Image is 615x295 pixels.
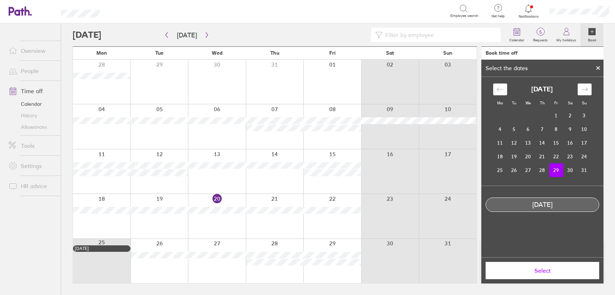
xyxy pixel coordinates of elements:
[450,14,478,18] span: Employee search
[270,50,279,56] span: Thu
[512,100,516,105] small: Tu
[531,86,553,93] strong: [DATE]
[582,100,587,105] small: Su
[517,4,540,19] a: Notifications
[493,122,507,136] td: Monday, August 4, 2025
[3,121,61,133] a: Allowances
[563,109,577,122] td: Saturday, August 2, 2025
[535,150,549,163] td: Thursday, August 21, 2025
[549,122,563,136] td: Friday, August 8, 2025
[171,29,203,41] button: [DATE]
[3,139,61,153] a: Tools
[493,136,507,150] td: Monday, August 11, 2025
[485,77,600,186] div: Calendar
[507,150,521,163] td: Tuesday, August 19, 2025
[535,122,549,136] td: Thursday, August 7, 2025
[577,150,591,163] td: Sunday, August 24, 2025
[493,163,507,177] td: Monday, August 25, 2025
[493,150,507,163] td: Monday, August 18, 2025
[3,159,61,173] a: Settings
[549,163,563,177] td: Selected. Friday, August 29, 2025
[212,50,222,56] span: Wed
[3,179,61,193] a: HR advice
[3,84,61,98] a: Time off
[505,36,529,42] label: Calendar
[563,136,577,150] td: Saturday, August 16, 2025
[580,23,603,46] a: Book
[521,136,535,150] td: Wednesday, August 13, 2025
[443,50,453,56] span: Sun
[329,50,336,56] span: Fri
[529,29,552,35] span: 5
[577,122,591,136] td: Sunday, August 10, 2025
[486,262,599,279] button: Select
[3,44,61,58] a: Overview
[529,36,552,42] label: Requests
[540,100,545,105] small: Th
[549,136,563,150] td: Friday, August 15, 2025
[486,50,518,56] div: Book time off
[3,110,61,121] a: History
[554,100,558,105] small: Fr
[521,163,535,177] td: Wednesday, August 27, 2025
[535,136,549,150] td: Thursday, August 14, 2025
[517,14,540,19] span: Notifications
[563,150,577,163] td: Saturday, August 23, 2025
[382,28,496,42] input: Filter by employee
[584,36,601,42] label: Book
[563,122,577,136] td: Saturday, August 9, 2025
[507,163,521,177] td: Tuesday, August 26, 2025
[549,150,563,163] td: Friday, August 22, 2025
[568,100,573,105] small: Sa
[507,122,521,136] td: Tuesday, August 5, 2025
[577,109,591,122] td: Sunday, August 3, 2025
[119,8,138,14] div: Search
[577,136,591,150] td: Sunday, August 17, 2025
[521,122,535,136] td: Wednesday, August 6, 2025
[486,201,599,209] div: [DATE]
[507,136,521,150] td: Tuesday, August 12, 2025
[155,50,164,56] span: Tue
[96,50,107,56] span: Mon
[525,100,531,105] small: We
[493,83,507,95] div: Move backward to switch to the previous month.
[552,23,580,46] a: My holidays
[535,163,549,177] td: Thursday, August 28, 2025
[3,64,61,78] a: People
[481,65,532,71] div: Select the dates
[75,246,129,251] div: [DATE]
[577,163,591,177] td: Sunday, August 31, 2025
[578,83,592,95] div: Move forward to switch to the next month.
[552,36,580,42] label: My holidays
[505,23,529,46] a: Calendar
[486,14,510,18] span: Get help
[549,109,563,122] td: Friday, August 1, 2025
[529,23,552,46] a: 5Requests
[3,98,61,110] a: Calendar
[563,163,577,177] td: Saturday, August 30, 2025
[521,150,535,163] td: Wednesday, August 20, 2025
[491,267,594,274] span: Select
[386,50,394,56] span: Sat
[497,100,503,105] small: Mo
